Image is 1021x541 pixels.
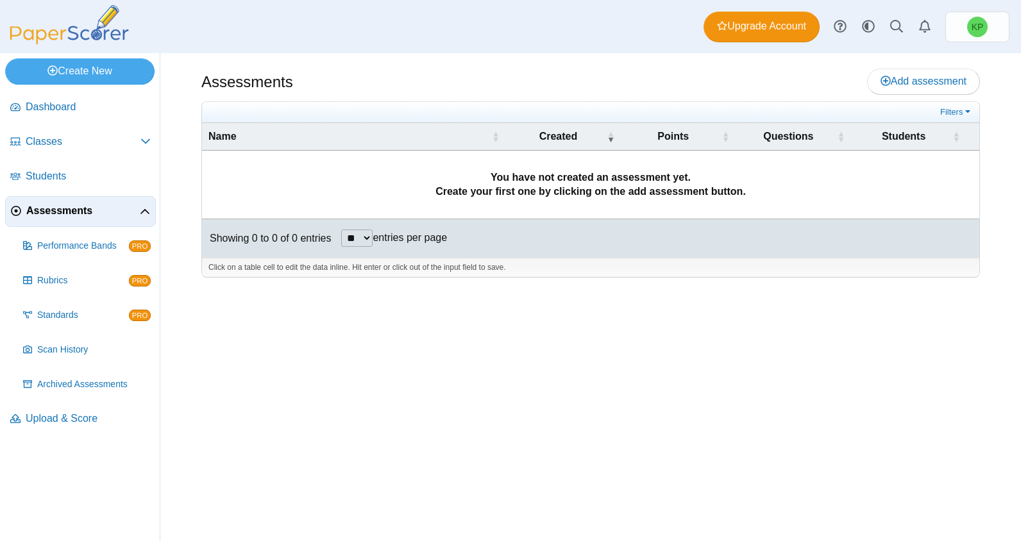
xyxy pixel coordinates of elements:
a: Scan History [18,335,156,365]
span: Name [208,129,489,144]
a: Add assessment [867,69,980,94]
span: PRO [129,310,151,321]
a: Performance Bands PRO [18,231,156,262]
span: Kristine Pasciak [967,17,988,37]
span: Students [26,169,151,183]
div: Showing 0 to 0 of 0 entries [202,219,331,258]
span: Dashboard [26,100,151,114]
span: Questions [742,129,834,144]
a: Dashboard [5,92,156,123]
span: Archived Assessments [37,378,151,391]
span: Rubrics [37,274,129,287]
div: Click on a table cell to edit the data inline. Hit enter or click out of the input field to save. [202,258,979,277]
span: Points [627,129,719,144]
a: Standards PRO [18,300,156,331]
a: Students [5,162,156,192]
a: Alerts [911,13,939,41]
a: Filters [937,106,976,119]
a: Upload & Score [5,404,156,435]
a: Rubrics PRO [18,265,156,296]
span: Standards [37,309,129,322]
span: Created [512,129,604,144]
b: You have not created an assessment yet. Create your first one by clicking on the add assessment b... [435,172,746,197]
span: PRO [129,275,151,287]
a: Archived Assessments [18,369,156,400]
img: PaperScorer [5,5,133,44]
span: Performance Bands [37,240,129,253]
span: Assessments [26,204,140,218]
span: PRO [129,240,151,252]
span: Kristine Pasciak [972,22,984,31]
span: Scan History [37,344,151,356]
span: Students : Activate to sort [952,130,960,143]
a: Classes [5,127,156,158]
span: Points : Activate to sort [721,130,729,143]
span: Questions : Activate to sort [837,130,845,143]
span: Students [857,129,950,144]
span: Upgrade Account [717,19,806,33]
a: Kristine Pasciak [945,12,1009,42]
a: PaperScorer [5,35,133,46]
span: Upload & Score [26,412,151,426]
span: Add assessment [881,76,966,87]
span: Created : Activate to remove sorting [607,130,614,143]
span: Classes [26,135,140,149]
span: Name : Activate to sort [492,130,500,143]
a: Upgrade Account [704,12,820,42]
h1: Assessments [201,71,293,93]
a: Assessments [5,196,156,227]
a: Create New [5,58,155,84]
label: entries per page [373,232,447,243]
